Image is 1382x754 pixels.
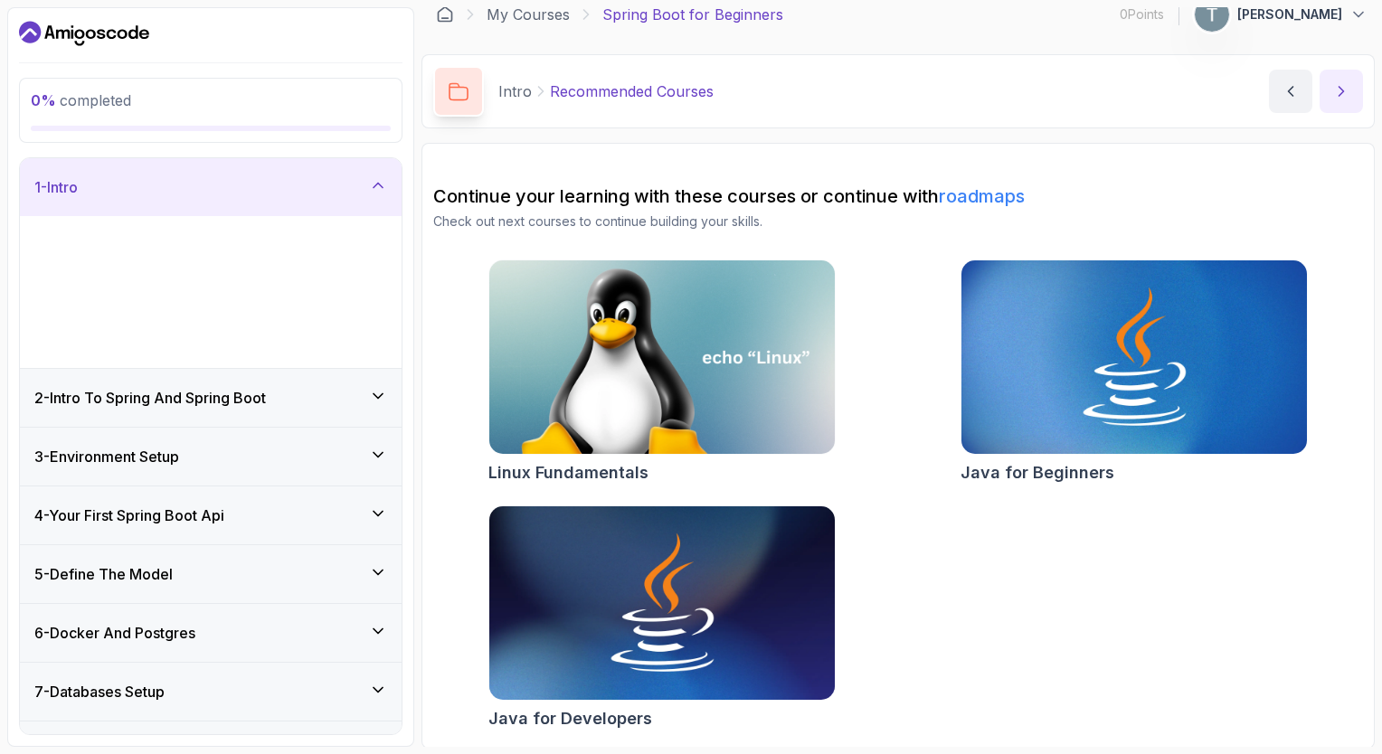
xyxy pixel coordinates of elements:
a: Dashboard [19,19,149,48]
img: Java for Beginners card [961,260,1307,454]
h3: 4 - Your First Spring Boot Api [34,504,224,526]
a: My Courses [487,4,570,25]
a: Java for Developers cardJava for Developers [488,505,836,731]
button: 1-Intro [20,158,402,216]
p: 0 Points [1120,5,1164,24]
a: Linux Fundamentals cardLinux Fundamentals [488,259,836,485]
button: 6-Docker And Postgres [20,604,402,662]
h2: Java for Developers [488,706,652,731]
p: Check out next courses to continue building your skills. [433,212,1363,231]
img: Java for Developers card [489,506,835,700]
p: [PERSON_NAME] [1237,5,1342,24]
a: Java for Beginners cardJava for Beginners [961,259,1308,485]
button: 7-Databases Setup [20,663,402,721]
p: Intro [498,80,532,102]
a: Dashboard [436,5,454,24]
h3: 5 - Define The Model [34,563,173,585]
h2: Java for Beginners [961,460,1114,485]
button: 3-Environment Setup [20,428,402,485]
button: 5-Define The Model [20,545,402,603]
h3: 7 - Databases Setup [34,681,165,702]
button: 4-Your First Spring Boot Api [20,486,402,544]
a: roadmaps [939,185,1025,207]
img: Linux Fundamentals card [489,260,835,454]
h3: 2 - Intro To Spring And Spring Boot [34,387,266,409]
h3: 3 - Environment Setup [34,446,179,467]
p: Recommended Courses [550,80,714,102]
h3: 1 - Intro [34,176,78,198]
button: 2-Intro To Spring And Spring Boot [20,369,402,427]
h2: Continue your learning with these courses or continue with [433,184,1363,209]
button: previous content [1269,70,1312,113]
p: Spring Boot for Beginners [602,4,783,25]
button: next content [1320,70,1363,113]
h3: 6 - Docker And Postgres [34,622,195,644]
h2: Linux Fundamentals [488,460,648,485]
span: 0 % [31,91,56,109]
span: completed [31,91,131,109]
